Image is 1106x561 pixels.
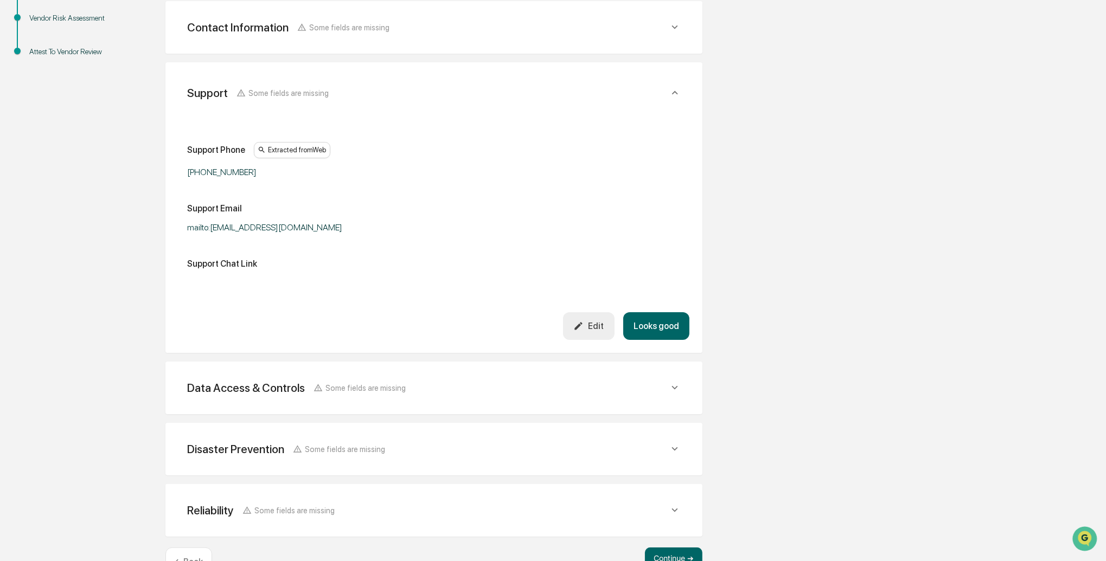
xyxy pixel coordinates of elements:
[254,506,335,515] span: Some fields are missing
[37,83,178,94] div: Start new chat
[178,75,689,111] div: SupportSome fields are missing
[29,12,118,24] div: Vendor Risk Assessment
[74,132,139,152] a: 🗄️Attestations
[623,312,689,340] button: Looks good
[22,137,70,147] span: Preclearance
[248,88,329,98] span: Some fields are missing
[187,203,242,214] div: Support Email
[187,504,234,517] div: Reliability
[22,157,68,168] span: Data Lookup
[37,94,137,102] div: We're available if you need us!
[178,375,689,401] div: Data Access & ControlsSome fields are missing
[187,222,458,233] div: mailto:[EMAIL_ADDRESS][DOMAIN_NAME]
[1071,525,1101,554] iframe: Open customer support
[178,111,689,340] div: Service Information
[187,259,257,269] div: Support Chat Link
[28,49,179,61] input: Clear
[184,86,197,99] button: Start new chat
[325,383,406,392] span: Some fields are missing
[178,14,689,41] div: Contact InformationSome fields are missing
[79,138,87,146] div: 🗄️
[7,153,73,172] a: 🔎Data Lookup
[187,381,305,395] div: Data Access & Controls
[305,444,385,454] span: Some fields are missing
[563,312,615,340] button: Edit
[7,132,74,152] a: 🖐️Preclearance
[187,167,458,177] div: [PHONE_NUMBER]
[89,137,135,147] span: Attestations
[187,145,245,155] div: Support Phone
[108,184,131,192] span: Pylon
[11,138,20,146] div: 🖐️
[187,86,228,100] div: Support
[29,46,118,57] div: Attest To Vendor Review
[573,321,604,331] div: Edit
[11,23,197,40] p: How can we help?
[309,23,389,32] span: Some fields are missing
[11,158,20,167] div: 🔎
[187,21,289,34] div: Contact Information
[178,436,689,462] div: Disaster PreventionSome fields are missing
[11,83,30,102] img: 1746055101610-c473b297-6a78-478c-a979-82029cc54cd1
[178,497,689,524] div: ReliabilitySome fields are missing
[187,442,284,456] div: Disaster Prevention
[76,183,131,192] a: Powered byPylon
[254,142,330,158] div: Extracted from Web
